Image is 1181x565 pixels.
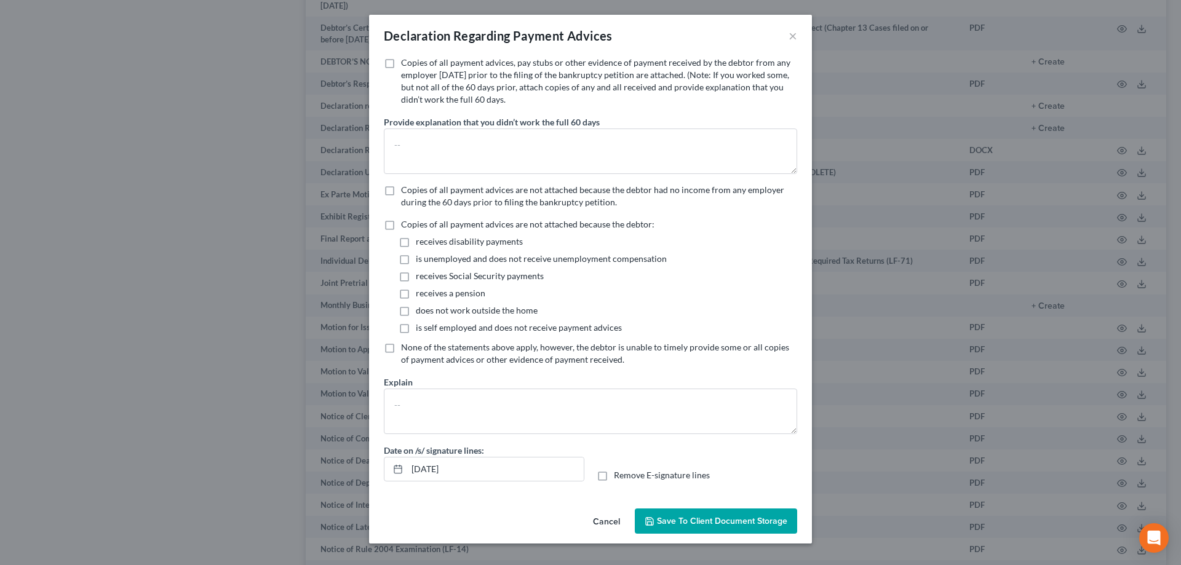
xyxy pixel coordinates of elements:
[1139,523,1169,553] div: Open Intercom Messenger
[401,57,790,105] span: Copies of all payment advices, pay stubs or other evidence of payment received by the debtor from...
[789,28,797,43] button: ×
[407,457,584,481] input: MM/DD/YYYY
[401,342,789,365] span: None of the statements above apply, however, the debtor is unable to timely provide some or all c...
[657,516,787,526] span: Save to Client Document Storage
[583,510,630,534] button: Cancel
[416,288,485,298] span: receives a pension
[416,236,523,247] span: receives disability payments
[614,470,710,480] span: Remove E-signature lines
[416,271,544,281] span: receives Social Security payments
[401,184,784,207] span: Copies of all payment advices are not attached because the debtor had no income from any employer...
[401,219,654,229] span: Copies of all payment advices are not attached because the debtor:
[416,305,538,315] span: does not work outside the home
[416,253,667,264] span: is unemployed and does not receive unemployment compensation
[384,27,613,44] div: Declaration Regarding Payment Advices
[384,116,600,128] label: Provide explanation that you didn’t work the full 60 days
[635,508,797,534] button: Save to Client Document Storage
[384,444,484,457] label: Date on /s/ signature lines:
[384,376,413,389] label: Explain
[416,322,622,333] span: is self employed and does not receive payment advices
